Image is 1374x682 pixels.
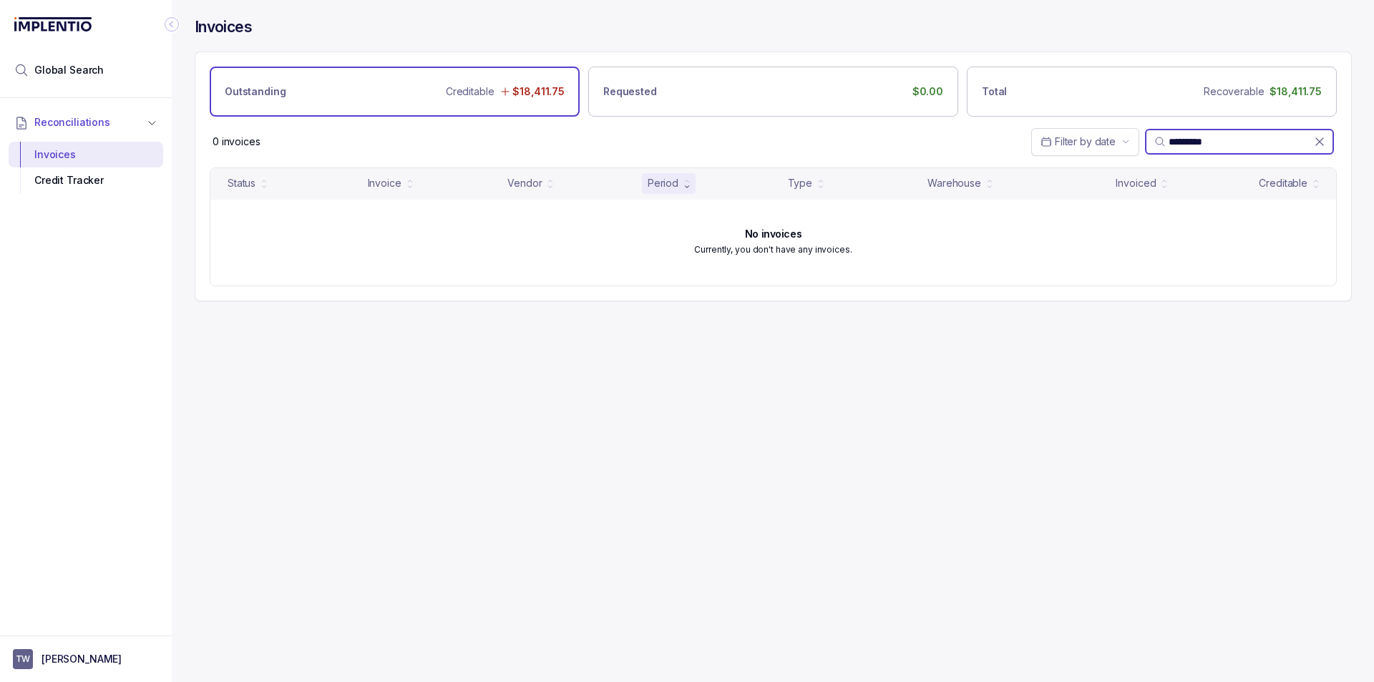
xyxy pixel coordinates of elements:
[694,243,852,257] p: Currently, you don't have any invoices.
[213,135,260,149] div: Remaining page entries
[1204,84,1264,99] p: Recoverable
[368,176,401,190] div: Invoice
[195,17,252,37] h4: Invoices
[1270,84,1322,99] p: $18,411.75
[1041,135,1116,149] search: Date Range Picker
[9,139,163,197] div: Reconciliations
[788,176,812,190] div: Type
[927,176,981,190] div: Warehouse
[34,115,110,130] span: Reconciliations
[745,228,801,240] h6: No invoices
[228,176,255,190] div: Status
[9,107,163,138] button: Reconciliations
[1031,128,1139,155] button: Date Range Picker
[1116,176,1156,190] div: Invoiced
[603,84,657,99] p: Requested
[13,649,33,669] span: User initials
[512,84,565,99] p: $18,411.75
[648,176,678,190] div: Period
[34,63,104,77] span: Global Search
[507,176,542,190] div: Vendor
[1259,176,1307,190] div: Creditable
[213,135,260,149] p: 0 invoices
[912,84,943,99] p: $0.00
[20,142,152,167] div: Invoices
[42,652,122,666] p: [PERSON_NAME]
[1055,135,1116,147] span: Filter by date
[225,84,286,99] p: Outstanding
[982,84,1007,99] p: Total
[446,84,494,99] p: Creditable
[20,167,152,193] div: Credit Tracker
[163,16,180,33] div: Collapse Icon
[13,649,159,669] button: User initials[PERSON_NAME]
